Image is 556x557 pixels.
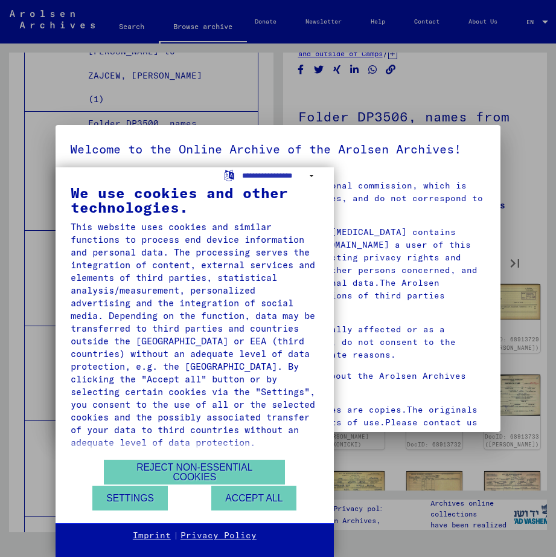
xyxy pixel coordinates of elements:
[181,530,257,542] a: Privacy Policy
[104,460,285,485] button: Reject non-essential cookies
[133,530,171,542] a: Imprint
[71,221,319,449] div: This website uses cookies and similar functions to process end device information and personal da...
[71,185,319,214] div: We use cookies and other technologies.
[92,486,168,510] button: Settings
[211,486,296,510] button: Accept all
